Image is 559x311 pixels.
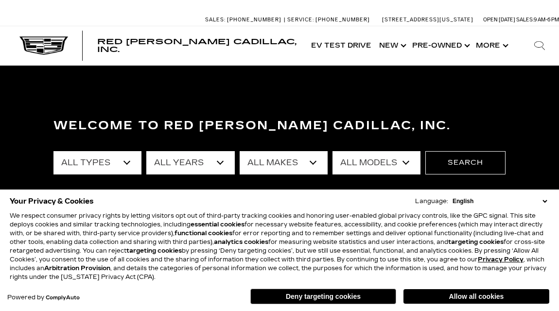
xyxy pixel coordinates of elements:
a: Service: [PHONE_NUMBER] [284,17,372,22]
p: We respect consumer privacy rights by letting visitors opt out of third-party tracking cookies an... [10,211,549,281]
a: New [375,26,408,65]
a: EV Test Drive [307,26,375,65]
a: Privacy Policy [478,256,524,263]
span: [PHONE_NUMBER] [315,17,370,23]
span: Your Privacy & Cookies [10,194,94,208]
strong: functional cookies [175,230,232,237]
select: Filter by model [332,151,420,174]
strong: essential cookies [191,221,245,228]
a: [STREET_ADDRESS][US_STATE] [382,17,473,23]
button: Allow all cookies [403,289,549,304]
a: Red [PERSON_NAME] Cadillac, Inc. [97,38,297,53]
strong: Arbitration Provision [44,265,110,272]
strong: analytics cookies [214,239,268,245]
img: Cadillac Dark Logo with Cadillac White Text [19,36,68,55]
span: Service: [287,17,314,23]
span: Sales: [516,17,534,23]
select: Language Select [450,197,549,206]
a: Pre-Owned [408,26,472,65]
select: Filter by year [146,151,234,174]
a: Sales: [PHONE_NUMBER] [205,17,284,22]
span: Sales: [205,17,226,23]
div: Powered by [7,294,80,301]
span: [PHONE_NUMBER] [227,17,281,23]
h3: Welcome to Red [PERSON_NAME] Cadillac, Inc. [53,116,506,136]
div: Language: [415,198,448,204]
button: More [472,26,510,65]
select: Filter by make [240,151,328,174]
button: Deny targeting cookies [250,289,396,304]
a: ComplyAuto [46,295,80,301]
span: Open [DATE] [483,17,515,23]
select: Filter by type [53,151,141,174]
span: 9 AM-6 PM [534,17,559,23]
span: Red [PERSON_NAME] Cadillac, Inc. [97,37,297,54]
button: Search [425,151,506,174]
strong: targeting cookies [448,239,504,245]
strong: targeting cookies [126,247,182,254]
